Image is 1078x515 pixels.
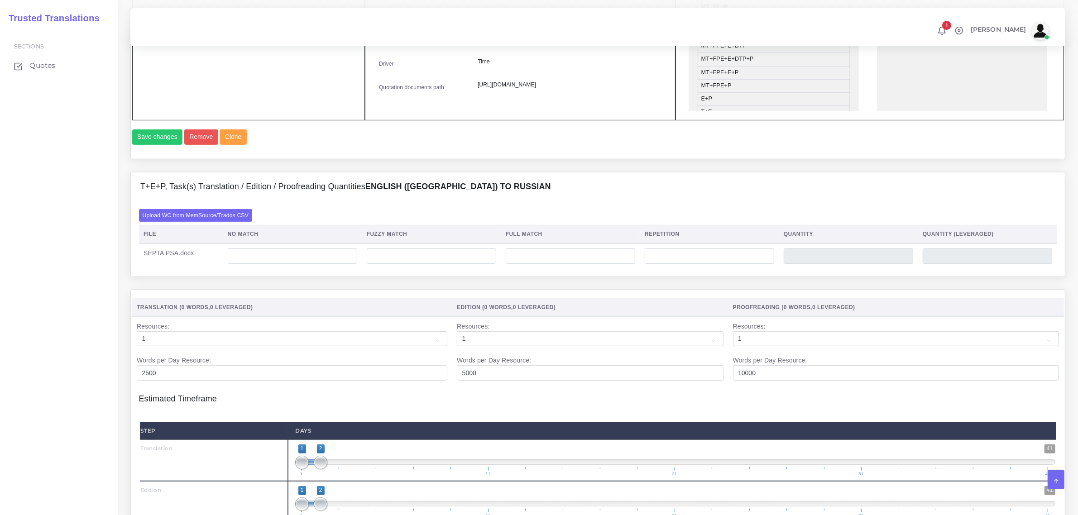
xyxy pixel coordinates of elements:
[452,316,728,385] td: Resources: Words per Day Resource:
[220,129,248,145] a: Clone
[966,22,1053,40] a: [PERSON_NAME]avatar
[812,304,853,310] span: 0 Leveraged
[220,129,247,145] button: Clone
[365,182,551,191] b: English ([GEOGRAPHIC_DATA]) TO Russian
[139,209,253,221] label: Upload WC from MemSource/Trados CSV
[362,225,501,243] th: Fuzzy Match
[728,316,1064,385] td: Resources: Words per Day Resource:
[223,225,362,243] th: No Match
[298,486,306,495] span: 1
[2,13,100,24] h2: Trusted Translations
[139,385,1057,404] h4: Estimated Timeframe
[7,56,111,75] a: Quotes
[671,472,679,476] span: 21
[513,304,554,310] span: 0 Leveraged
[1044,486,1055,495] span: 41
[298,444,306,453] span: 1
[131,201,1065,277] div: T+E+P, Task(s) Translation / Edition / Proofreading QuantitiesEnglish ([GEOGRAPHIC_DATA]) TO Russian
[182,304,208,310] span: 0 Words
[784,304,810,310] span: 0 Words
[698,105,850,119] li: T+E
[317,486,325,495] span: 2
[140,182,551,192] h4: T+E+P, Task(s) Translation / Edition / Proofreading Quantities
[29,61,55,71] span: Quotes
[299,472,304,476] span: 1
[140,486,162,493] strong: Edition
[698,39,850,53] li: MT+FPE+E+DTP
[698,66,850,80] li: MT+FPE+E+P
[140,427,156,434] strong: Step
[728,298,1064,317] th: Proofreading ( , )
[478,57,661,67] p: Time
[640,225,779,243] th: Repetition
[295,427,311,434] strong: Days
[501,225,640,243] th: Full Match
[934,26,950,36] a: 1
[14,43,44,50] span: Sections
[858,472,865,476] span: 31
[1044,472,1052,476] span: 41
[317,444,325,453] span: 2
[484,472,492,476] span: 11
[942,21,951,30] span: 1
[1044,444,1055,453] span: 41
[698,92,850,106] li: E+P
[1031,22,1049,40] img: avatar
[478,80,661,90] p: [URL][DOMAIN_NAME]
[210,304,251,310] span: 0 Leveraged
[779,225,918,243] th: Quantity
[452,298,728,317] th: Edition ( , )
[184,129,220,145] a: Remove
[484,304,511,310] span: 0 Words
[184,129,218,145] button: Remove
[918,225,1057,243] th: Quantity (Leveraged)
[379,83,444,91] label: Quotation documents path
[971,26,1026,33] span: [PERSON_NAME]
[140,445,173,452] strong: Translation
[139,225,223,243] th: File
[132,298,452,317] th: Translation ( , )
[2,11,100,26] a: Trusted Translations
[132,316,452,385] td: Resources: Words per Day Resource:
[132,129,183,145] button: Save changes
[698,79,850,93] li: MT+FPE+P
[131,172,1065,201] div: T+E+P, Task(s) Translation / Edition / Proofreading QuantitiesEnglish ([GEOGRAPHIC_DATA]) TO Russian
[379,60,394,68] label: Driver
[698,52,850,66] li: MT+FPE+E+DTP+P
[139,243,223,269] td: SEPTA PSA.docx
